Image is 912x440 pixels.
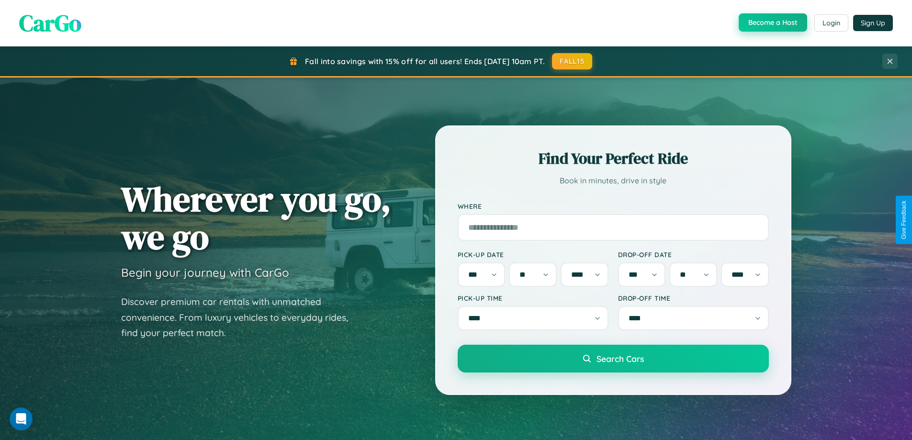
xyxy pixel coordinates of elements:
h3: Begin your journey with CarGo [121,265,289,280]
label: Pick-up Date [458,250,608,259]
button: Search Cars [458,345,769,372]
p: Discover premium car rentals with unmatched convenience. From luxury vehicles to everyday rides, ... [121,294,360,341]
button: Login [814,14,848,32]
div: Give Feedback [901,201,907,239]
button: Sign Up [853,15,893,31]
button: Become a Host [739,13,807,32]
h1: Wherever you go, we go [121,180,391,256]
p: Book in minutes, drive in style [458,174,769,188]
h2: Find Your Perfect Ride [458,148,769,169]
span: Fall into savings with 15% off for all users! Ends [DATE] 10am PT. [305,56,545,66]
span: CarGo [19,7,81,39]
span: Search Cars [597,353,644,364]
label: Drop-off Time [618,294,769,302]
label: Where [458,202,769,210]
label: Pick-up Time [458,294,608,302]
label: Drop-off Date [618,250,769,259]
iframe: Intercom live chat [10,407,33,430]
button: FALL15 [552,53,592,69]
